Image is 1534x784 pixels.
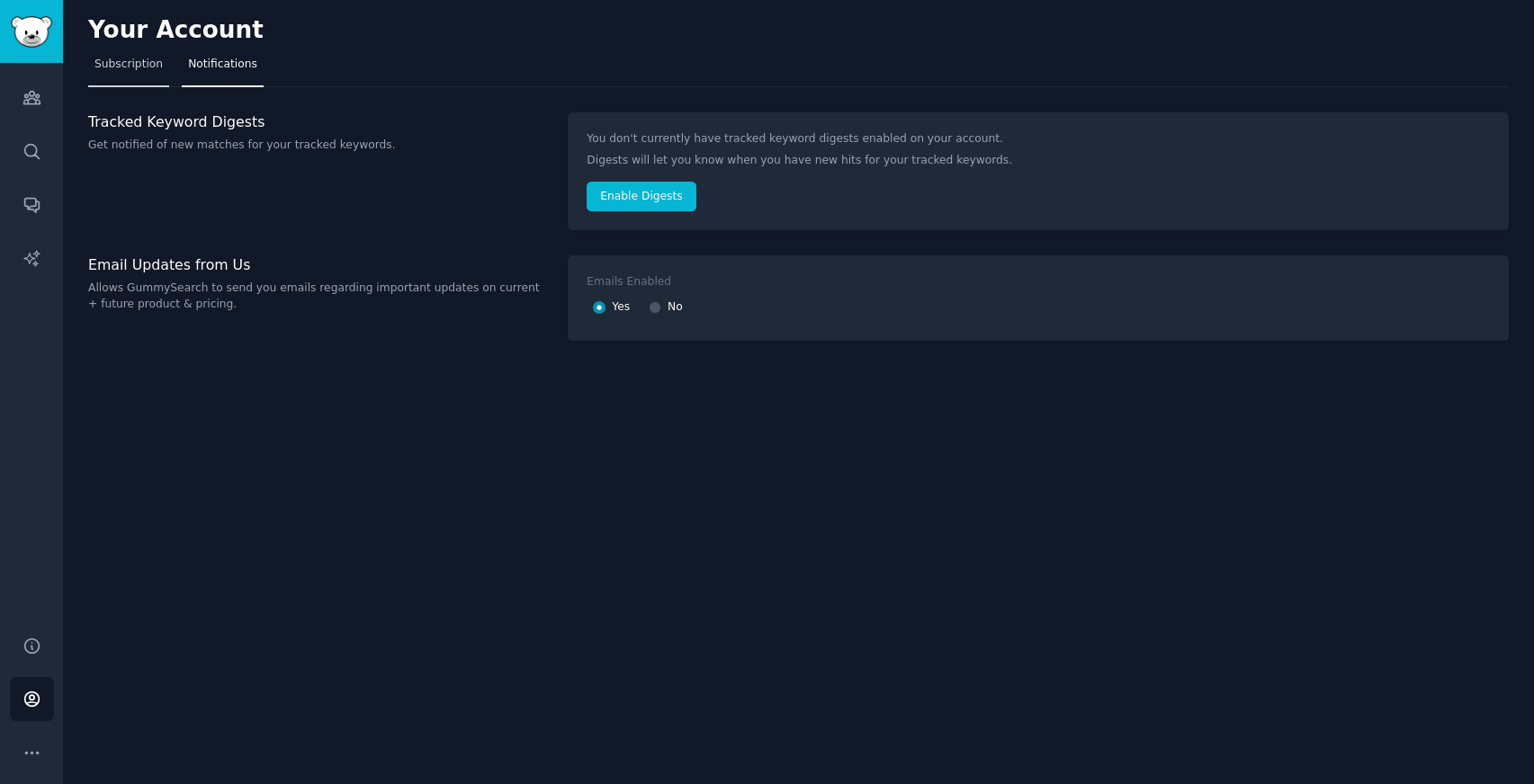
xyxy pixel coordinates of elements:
p: You don't currently have tracked keyword digests enabled on your account. [587,131,1490,147]
h2: Your Account [88,16,264,45]
span: Yes [612,299,630,316]
span: Subscription [94,57,163,73]
button: Enable Digests [587,182,695,212]
h3: Email Updates from Us [88,255,549,274]
div: Emails Enabled [587,274,671,290]
img: GummySearch logo [11,16,52,48]
p: Digests will let you know when you have new hits for your tracked keywords. [587,153,1490,169]
a: Subscription [88,50,169,87]
span: Notifications [188,57,257,73]
a: Notifications [182,50,264,87]
p: Allows GummySearch to send you emails regarding important updates on current + future product & p... [88,281,549,312]
span: No [668,299,683,316]
p: Get notified of new matches for your tracked keywords. [88,138,549,154]
h3: Tracked Keyword Digests [88,112,549,131]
